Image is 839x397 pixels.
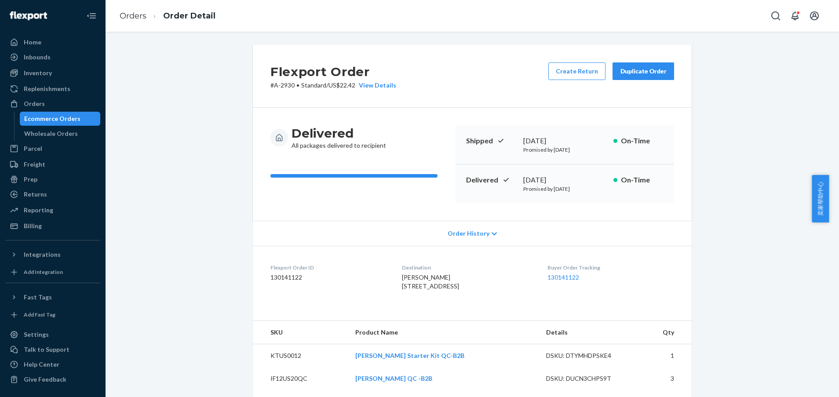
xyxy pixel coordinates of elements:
[270,81,396,90] p: # A-2930 / US$22.42
[812,175,829,222] button: 卖家帮助中心
[523,136,606,146] div: [DATE]
[402,273,459,290] span: [PERSON_NAME] [STREET_ADDRESS]
[348,321,539,344] th: Product Name
[620,67,667,76] div: Duplicate Order
[24,360,59,369] div: Help Center
[24,190,47,199] div: Returns
[24,375,66,384] div: Give Feedback
[466,136,516,146] p: Shipped
[24,160,45,169] div: Freight
[24,99,45,108] div: Orders
[546,351,629,360] div: DSKU: DTYMHDPSKE4
[24,345,69,354] div: Talk to Support
[402,264,533,271] dt: Destination
[5,219,100,233] a: Billing
[5,172,100,186] a: Prep
[24,129,78,138] div: Wholesale Orders
[5,97,100,111] a: Orders
[355,375,432,382] a: [PERSON_NAME] QC -B2B
[523,146,606,153] p: Promised by [DATE]
[292,125,386,141] h3: Delivered
[24,69,52,77] div: Inventory
[539,321,636,344] th: Details
[5,66,100,80] a: Inventory
[24,250,61,259] div: Integrations
[292,125,386,150] div: All packages delivered to recipient
[466,175,516,185] p: Delivered
[253,344,348,368] td: KTUS0012
[355,81,396,90] button: View Details
[24,84,70,93] div: Replenishments
[301,81,326,89] span: Standard
[24,114,80,123] div: Ecommerce Orders
[20,127,101,141] a: Wholesale Orders
[113,3,223,29] ol: breadcrumbs
[5,357,100,372] a: Help Center
[253,321,348,344] th: SKU
[5,342,100,357] a: Talk to Support
[24,206,53,215] div: Reporting
[5,248,100,262] button: Integrations
[613,62,674,80] button: Duplicate Order
[5,372,100,386] button: Give Feedback
[5,308,100,322] a: Add Fast Tag
[5,82,100,96] a: Replenishments
[20,112,101,126] a: Ecommerce Orders
[24,175,37,184] div: Prep
[163,11,215,21] a: Order Detail
[523,185,606,193] p: Promised by [DATE]
[448,229,489,238] span: Order History
[547,273,579,281] a: 130141122
[5,142,100,156] a: Parcel
[636,367,692,390] td: 3
[24,311,55,318] div: Add Fast Tag
[24,222,42,230] div: Billing
[355,352,464,359] a: [PERSON_NAME] Starter Kit QC-B2B
[270,264,388,271] dt: Flexport Order ID
[83,7,100,25] button: Close Navigation
[5,35,100,49] a: Home
[24,268,63,276] div: Add Integration
[5,265,100,279] a: Add Integration
[621,136,664,146] p: On-Time
[270,273,388,282] dd: 130141122
[24,38,41,47] div: Home
[767,7,784,25] button: Open Search Box
[5,157,100,171] a: Freight
[636,344,692,368] td: 1
[24,144,42,153] div: Parcel
[5,50,100,64] a: Inbounds
[24,293,52,302] div: Fast Tags
[806,7,823,25] button: Open account menu
[24,53,51,62] div: Inbounds
[5,328,100,342] a: Settings
[548,62,606,80] button: Create Return
[5,203,100,217] a: Reporting
[296,81,299,89] span: •
[636,321,692,344] th: Qty
[621,175,664,185] p: On-Time
[523,175,606,185] div: [DATE]
[120,11,146,21] a: Orders
[5,187,100,201] a: Returns
[24,330,49,339] div: Settings
[270,62,396,81] h2: Flexport Order
[786,7,804,25] button: Open notifications
[547,264,674,271] dt: Buyer Order Tracking
[5,290,100,304] button: Fast Tags
[10,11,47,20] img: Flexport logo
[546,374,629,383] div: DSKU: DUCN3CHPS9T
[253,367,348,390] td: IF12US20QC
